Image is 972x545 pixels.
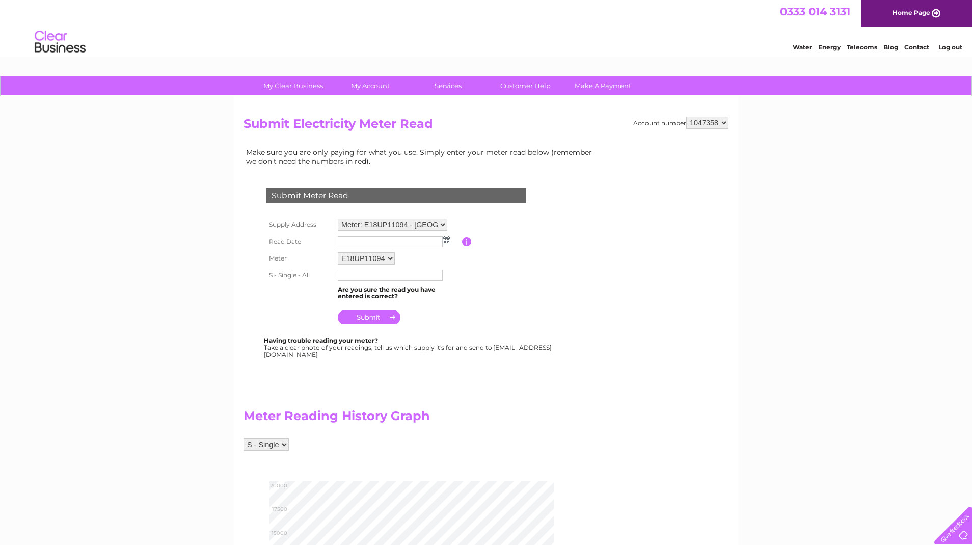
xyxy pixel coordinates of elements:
[462,237,472,246] input: Information
[264,337,553,358] div: Take a clear photo of your readings, tell us which supply it's for and send to [EMAIL_ADDRESS][DO...
[633,117,728,129] div: Account number
[883,43,898,51] a: Blog
[244,117,728,136] h2: Submit Electricity Meter Read
[904,43,929,51] a: Contact
[847,43,877,51] a: Telecoms
[335,283,462,303] td: Are you sure the read you have entered is correct?
[246,6,727,49] div: Clear Business is a trading name of Verastar Limited (registered in [GEOGRAPHIC_DATA] No. 3667643...
[264,233,335,250] th: Read Date
[251,76,335,95] a: My Clear Business
[34,27,86,58] img: logo.png
[793,43,812,51] a: Water
[264,250,335,267] th: Meter
[266,188,526,203] div: Submit Meter Read
[938,43,962,51] a: Log out
[780,5,850,18] a: 0333 014 3131
[561,76,645,95] a: Make A Payment
[406,76,490,95] a: Services
[338,310,400,324] input: Submit
[264,216,335,233] th: Supply Address
[329,76,413,95] a: My Account
[483,76,568,95] a: Customer Help
[244,146,600,167] td: Make sure you are only paying for what you use. Simply enter your meter read below (remember we d...
[443,236,450,244] img: ...
[818,43,841,51] a: Energy
[264,267,335,283] th: S - Single - All
[264,336,378,344] b: Having trouble reading your meter?
[244,409,600,428] h2: Meter Reading History Graph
